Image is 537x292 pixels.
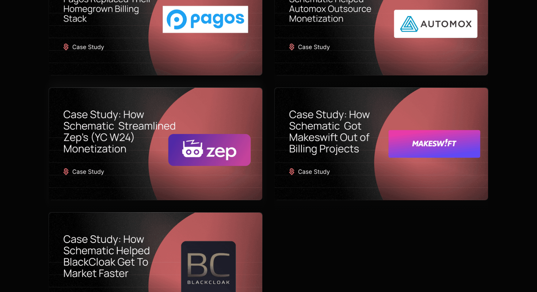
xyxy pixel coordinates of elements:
img: Scaling Smart: How Zep Uses Schematic [49,88,262,200]
img: Case Study - Makeswift [275,88,488,200]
